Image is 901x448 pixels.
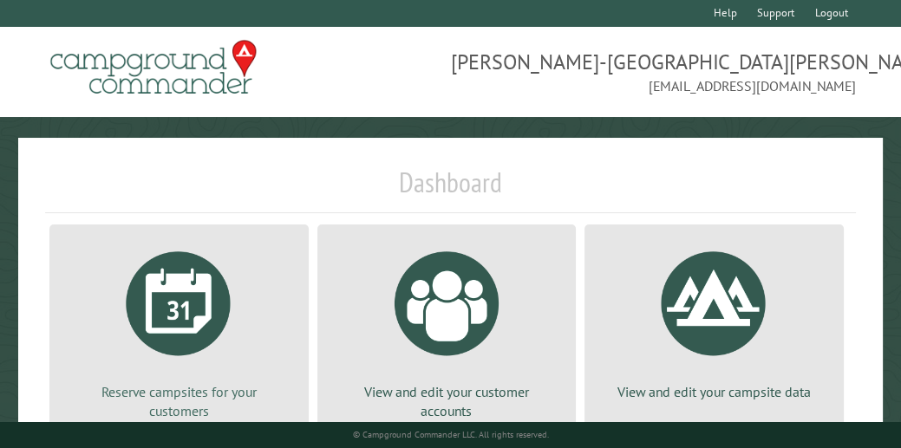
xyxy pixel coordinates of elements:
[353,429,549,440] small: © Campground Commander LLC. All rights reserved.
[338,238,556,421] a: View and edit your customer accounts
[605,382,823,401] p: View and edit your campsite data
[451,48,857,96] span: [PERSON_NAME]-[GEOGRAPHIC_DATA][PERSON_NAME] [EMAIL_ADDRESS][DOMAIN_NAME]
[45,166,856,213] h1: Dashboard
[70,238,288,421] a: Reserve campsites for your customers
[70,382,288,421] p: Reserve campsites for your customers
[338,382,556,421] p: View and edit your customer accounts
[45,34,262,101] img: Campground Commander
[605,238,823,401] a: View and edit your campsite data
